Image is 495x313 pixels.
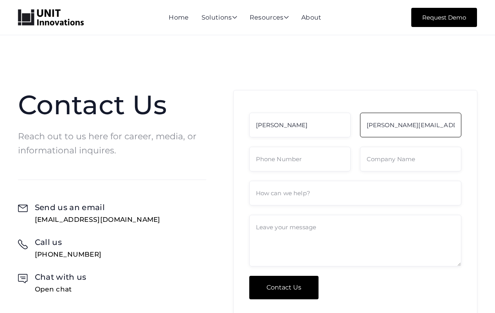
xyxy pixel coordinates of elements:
input: Email Address [360,113,461,137]
div:  [18,274,28,293]
h2: Chat with us [35,272,86,282]
div: Open chat [35,286,86,293]
div: Solutions [202,14,237,22]
a: About [301,14,322,21]
div: Solutions [202,14,237,22]
input: How can we help? [249,181,461,205]
input: Contact Us [249,276,319,299]
a: Request Demo [411,8,477,27]
div:  [18,239,28,258]
div: Resources [250,14,289,22]
input: Company Name [360,147,461,171]
span:  [284,14,289,20]
a: Send us an email[EMAIL_ADDRESS][DOMAIN_NAME] [18,202,160,223]
p: Reach out to us here for career, media, or informational inquires. [18,130,206,158]
h2: Send us an email [35,202,160,213]
a: home [18,9,84,26]
div:  [18,205,28,223]
iframe: Chat Widget [456,275,495,313]
span:  [232,14,237,20]
div: [PHONE_NUMBER] [35,251,101,258]
a: Call us[PHONE_NUMBER] [18,237,102,258]
input: Phone Number [249,147,351,171]
input: Full Name [249,113,351,137]
h1: Contact Us [18,90,206,120]
a: Chat with usOpen chat [18,272,86,293]
div: Resources [250,14,289,22]
div: [EMAIL_ADDRESS][DOMAIN_NAME] [35,216,160,223]
a: Home [169,14,189,21]
h2: Call us [35,237,101,248]
form: Contact Form [249,113,461,299]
